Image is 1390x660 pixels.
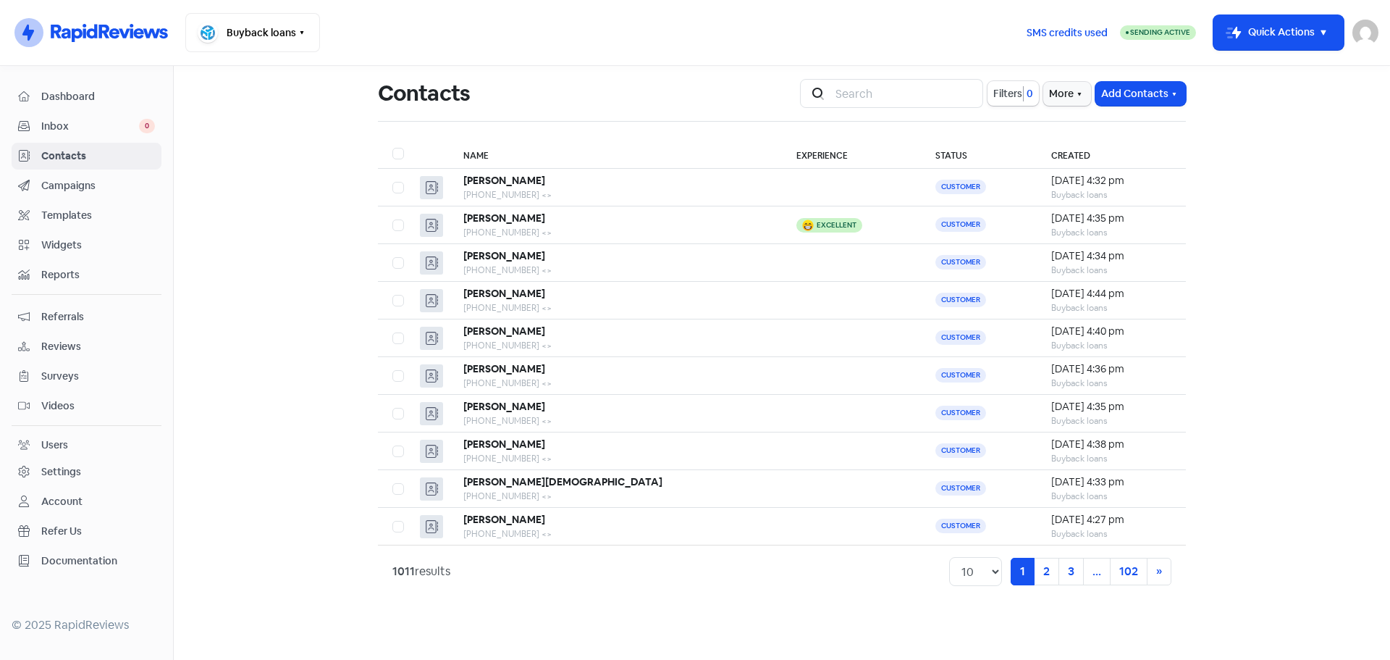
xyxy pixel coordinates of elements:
[12,333,161,360] a: Reviews
[12,113,161,140] a: Inbox 0
[1083,558,1111,585] a: ...
[12,459,161,485] a: Settings
[12,363,161,390] a: Surveys
[41,524,155,539] span: Refer Us
[41,238,155,253] span: Widgets
[1058,558,1084,585] a: 3
[921,139,1037,169] th: Status
[1051,188,1171,201] div: Buyback loans
[1213,15,1344,50] button: Quick Actions
[41,119,139,134] span: Inbox
[935,217,986,232] span: Customer
[463,414,767,427] div: [PHONE_NUMBER] <>
[12,262,161,288] a: Reports
[392,563,450,580] div: results
[463,513,545,526] b: [PERSON_NAME]
[1051,173,1171,188] div: [DATE] 4:32 pm
[1051,527,1171,540] div: Buyback loans
[1120,24,1196,41] a: Sending Active
[463,301,767,314] div: [PHONE_NUMBER] <>
[12,232,161,259] a: Widgets
[41,89,155,104] span: Dashboard
[935,443,986,458] span: Customer
[463,325,545,338] b: [PERSON_NAME]
[1043,82,1091,106] button: More
[1024,86,1033,101] span: 0
[1051,490,1171,503] div: Buyback loans
[12,617,161,634] div: © 2025 RapidReviews
[463,490,767,503] div: [PHONE_NUMBER] <>
[1051,339,1171,352] div: Buyback loans
[1037,139,1186,169] th: Created
[41,398,155,414] span: Videos
[463,475,662,488] b: [PERSON_NAME][DEMOGRAPHIC_DATA]
[987,81,1039,106] button: Filters0
[1051,399,1171,414] div: [DATE] 4:35 pm
[41,464,81,480] div: Settings
[1110,558,1147,585] a: 102
[1051,248,1171,264] div: [DATE] 4:34 pm
[12,304,161,330] a: Referrals
[1027,25,1108,41] span: SMS credits used
[139,119,155,133] span: 0
[463,264,767,277] div: [PHONE_NUMBER] <>
[41,149,155,164] span: Contacts
[817,222,856,229] div: Excellent
[1130,28,1190,37] span: Sending Active
[1051,475,1171,490] div: [DATE] 4:33 pm
[935,293,986,307] span: Customer
[463,362,545,375] b: [PERSON_NAME]
[1051,414,1171,427] div: Buyback loans
[1051,301,1171,314] div: Buyback loans
[41,438,68,453] div: Users
[12,488,161,515] a: Account
[378,70,470,117] h1: Contacts
[463,174,545,187] b: [PERSON_NAME]
[1051,512,1171,527] div: [DATE] 4:27 pm
[1051,286,1171,301] div: [DATE] 4:44 pm
[1014,24,1120,39] a: SMS credits used
[463,212,545,225] b: [PERSON_NAME]
[463,339,767,352] div: [PHONE_NUMBER] <>
[1034,558,1059,585] a: 2
[463,438,545,451] b: [PERSON_NAME]
[449,139,782,169] th: Name
[463,527,767,540] div: [PHONE_NUMBER] <>
[12,393,161,419] a: Videos
[1051,226,1171,239] div: Buyback loans
[41,339,155,354] span: Reviews
[827,79,983,108] input: Search
[1147,558,1171,585] a: Next
[1051,264,1171,277] div: Buyback loans
[935,368,986,383] span: Customer
[41,494,83,509] div: Account
[41,554,155,569] span: Documentation
[935,406,986,420] span: Customer
[1011,558,1035,585] a: 1
[463,377,767,390] div: [PHONE_NUMBER] <>
[12,83,161,110] a: Dashboard
[935,330,986,345] span: Customer
[12,432,161,459] a: Users
[1051,437,1171,452] div: [DATE] 4:38 pm
[993,86,1022,101] span: Filters
[392,564,415,579] strong: 1011
[12,202,161,229] a: Templates
[782,139,920,169] th: Experience
[41,309,155,325] span: Referrals
[185,13,320,52] button: Buyback loans
[41,267,155,283] span: Reports
[463,188,767,201] div: [PHONE_NUMBER] <>
[1352,20,1378,46] img: User
[935,255,986,270] span: Customer
[41,208,155,223] span: Templates
[12,172,161,199] a: Campaigns
[1051,452,1171,465] div: Buyback loans
[12,548,161,575] a: Documentation
[1095,82,1186,106] button: Add Contacts
[463,249,545,262] b: [PERSON_NAME]
[463,452,767,465] div: [PHONE_NUMBER] <>
[463,226,767,239] div: [PHONE_NUMBER] <>
[935,519,986,533] span: Customer
[935,180,986,194] span: Customer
